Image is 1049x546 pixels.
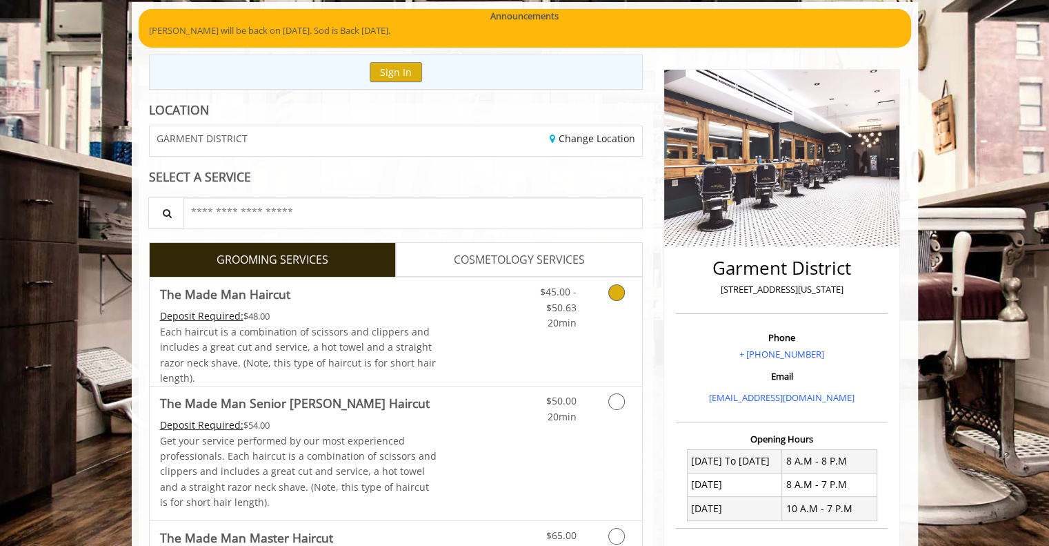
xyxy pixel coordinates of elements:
p: Get your service performed by our most experienced professionals. Each haircut is a combination o... [160,433,437,511]
span: $65.00 [546,529,576,542]
button: Sign In [370,62,422,82]
a: + [PHONE_NUMBER] [739,348,824,360]
span: 20min [547,410,576,423]
a: Change Location [550,132,635,145]
a: [EMAIL_ADDRESS][DOMAIN_NAME] [709,391,855,404]
b: Announcements [490,9,559,23]
div: $54.00 [160,418,437,433]
td: 10 A.M - 7 P.M [782,497,877,520]
h3: Opening Hours [676,434,888,444]
div: SELECT A SERVICE [149,170,643,184]
span: This service needs some Advance to be paid before we block your appointment [160,309,243,322]
span: This service needs some Advance to be paid before we block your appointment [160,418,243,431]
div: $48.00 [160,309,437,324]
p: [STREET_ADDRESS][US_STATE] [679,282,884,297]
td: 8 A.M - 8 P.M [782,449,877,473]
td: [DATE] To [DATE] [687,449,782,473]
td: 8 A.M - 7 P.M [782,473,877,496]
td: [DATE] [687,473,782,496]
span: COSMETOLOGY SERVICES [454,251,585,269]
span: $45.00 - $50.63 [539,285,576,313]
span: $50.00 [546,394,576,407]
span: GARMENT DISTRICT [157,133,248,144]
p: [PERSON_NAME] will be back on [DATE]. Sod is Back [DATE]. [149,23,901,38]
span: Each haircut is a combination of scissors and clippers and includes a great cut and service, a ho... [160,325,436,384]
b: The Made Man Senior [PERSON_NAME] Haircut [160,393,430,413]
b: LOCATION [149,101,209,118]
td: [DATE] [687,497,782,520]
button: Service Search [148,197,184,228]
span: 20min [547,316,576,329]
h3: Phone [679,333,884,342]
span: GROOMING SERVICES [217,251,328,269]
b: The Made Man Haircut [160,284,290,304]
h2: Garment District [679,258,884,278]
h3: Email [679,371,884,381]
